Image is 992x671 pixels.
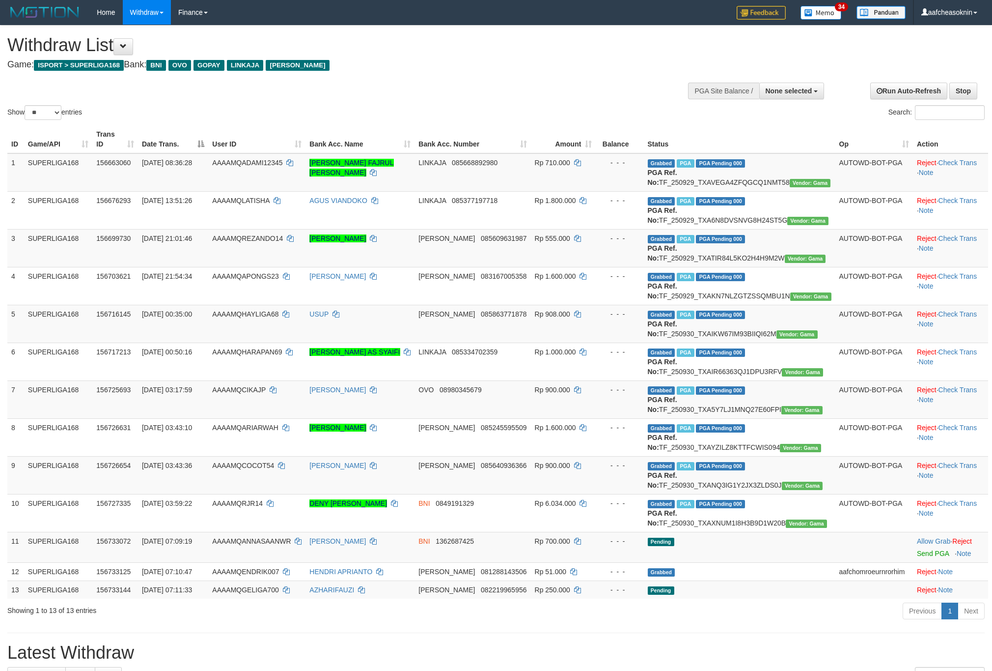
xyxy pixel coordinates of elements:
[938,499,977,507] a: Check Trans
[835,343,913,380] td: AUTOWD-BOT-PGA
[212,234,283,242] span: AAAAMQREZANDO14
[938,386,977,394] a: Check Trans
[913,267,988,305] td: · ·
[919,358,934,366] a: Note
[917,586,937,594] a: Reject
[958,603,985,619] a: Next
[648,235,675,243] span: Grabbed
[309,386,366,394] a: [PERSON_NAME]
[142,499,192,507] span: [DATE] 03:59:22
[24,343,93,380] td: SUPERLIGA168
[96,310,131,318] span: 156716145
[696,311,745,319] span: PGA Pending
[696,159,745,168] span: PGA Pending
[212,424,278,432] span: AAAAMQARIARWAH
[212,386,266,394] span: AAAAMQCIKAJP
[913,532,988,562] td: ·
[781,406,823,414] span: Vendor URL: https://trx31.1velocity.biz
[952,537,972,545] a: Reject
[835,380,913,418] td: AUTOWD-BOT-PGA
[535,272,576,280] span: Rp 1.600.000
[7,305,24,343] td: 5
[919,509,934,517] a: Note
[212,272,278,280] span: AAAAMQAPONGS23
[913,494,988,532] td: · ·
[142,272,192,280] span: [DATE] 21:54:34
[644,494,835,532] td: TF_250930_TXAXNUM1I8H3B9D1W20B
[535,424,576,432] span: Rp 1.600.000
[481,272,526,280] span: Copy 083167005358 to clipboard
[938,197,977,204] a: Check Trans
[856,6,906,19] img: panduan.png
[24,380,93,418] td: SUPERLIGA168
[7,602,406,615] div: Showing 1 to 13 of 13 entries
[535,310,570,318] span: Rp 908.000
[648,311,675,319] span: Grabbed
[644,418,835,456] td: TF_250930_TXAYZILZ8KTTFCWIS094
[309,424,366,432] a: [PERSON_NAME]
[888,105,985,120] label: Search:
[414,125,530,153] th: Bank Acc. Number: activate to sort column ascending
[696,349,745,357] span: PGA Pending
[917,197,937,204] a: Reject
[913,418,988,456] td: · ·
[96,499,131,507] span: 156727335
[870,83,947,99] a: Run Auto-Refresh
[919,169,934,176] a: Note
[917,386,937,394] a: Reject
[212,159,282,167] span: AAAAMQADAMI12345
[309,499,387,507] a: DENY [PERSON_NAME]
[7,267,24,305] td: 4
[648,169,677,186] b: PGA Ref. No:
[535,462,570,469] span: Rp 900.000
[7,191,24,229] td: 2
[787,217,828,225] span: Vendor URL: https://trx31.1velocity.biz
[917,550,949,557] a: Send PGA
[915,105,985,120] input: Search:
[648,509,677,527] b: PGA Ref. No:
[648,462,675,470] span: Grabbed
[835,267,913,305] td: AUTOWD-BOT-PGA
[309,197,367,204] a: AGUS VIANDOKO
[919,206,934,214] a: Note
[648,282,677,300] b: PGA Ref. No:
[535,568,567,576] span: Rp 51.000
[786,520,827,528] span: Vendor URL: https://trx31.1velocity.biz
[644,229,835,267] td: TF_250929_TXATIR84L5KO2H4H9M2W
[436,537,474,545] span: Copy 1362687425 to clipboard
[600,196,639,205] div: - - -
[481,234,526,242] span: Copy 085609631987 to clipboard
[938,568,953,576] a: Note
[481,568,526,576] span: Copy 081288143506 to clipboard
[913,456,988,494] td: · ·
[142,462,192,469] span: [DATE] 03:43:36
[452,197,497,204] span: Copy 085377197718 to clipboard
[696,500,745,508] span: PGA Pending
[938,234,977,242] a: Check Trans
[96,462,131,469] span: 156726654
[917,568,937,576] a: Reject
[7,105,82,120] label: Show entries
[913,581,988,599] td: ·
[227,60,264,71] span: LINKAJA
[835,125,913,153] th: Op: activate to sort column ascending
[418,197,446,204] span: LINKAJA
[535,197,576,204] span: Rp 1.800.000
[600,347,639,357] div: - - -
[535,386,570,394] span: Rp 900.000
[648,386,675,395] span: Grabbed
[535,499,576,507] span: Rp 6.034.000
[919,282,934,290] a: Note
[737,6,786,20] img: Feedback.jpg
[644,305,835,343] td: TF_250930_TXAIKW67IM93BIIQI62M
[7,35,652,55] h1: Withdraw List
[142,386,192,394] span: [DATE] 03:17:59
[418,310,475,318] span: [PERSON_NAME]
[142,234,192,242] span: [DATE] 21:01:46
[24,418,93,456] td: SUPERLIGA168
[142,348,192,356] span: [DATE] 00:50:16
[644,153,835,192] td: TF_250929_TXAVEGA4ZFQGCQ1NMT58
[677,311,694,319] span: Marked by aafchhiseyha
[96,424,131,432] span: 156726631
[644,343,835,380] td: TF_250930_TXAIR66363QJ1DPU3RFV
